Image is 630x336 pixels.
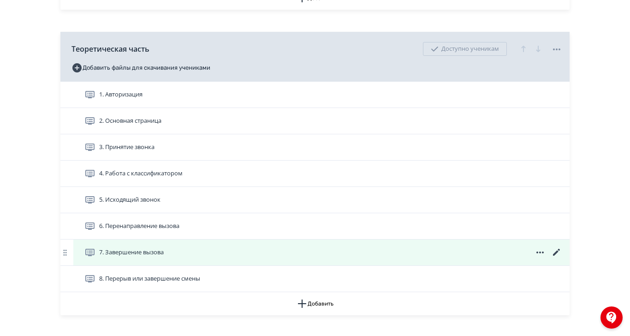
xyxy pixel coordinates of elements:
[60,187,570,213] div: 5. Исходящий звонок
[99,169,183,178] span: 4. Работа с классификатором
[71,60,210,75] button: Добавить файлы для скачивания учениками
[71,43,149,54] span: Теоретическая часть
[99,90,143,99] span: 1. Авторизация
[60,82,570,108] div: 1. Авторизация
[99,143,155,152] span: 3. Принятие звонка
[60,240,570,266] div: 7. Завершение вызова
[60,266,570,292] div: 8. Перерыв или завершение смены
[99,222,179,231] span: 6. Перенаправление вызова
[60,292,570,315] button: Добавить
[99,274,200,283] span: 8. Перерыв или завершение смены
[60,108,570,134] div: 2. Основная страница
[99,116,161,126] span: 2. Основная страница
[99,248,164,257] span: 7. Завершение вызова
[60,134,570,161] div: 3. Принятие звонка
[60,161,570,187] div: 4. Работа с классификатором
[60,213,570,240] div: 6. Перенаправление вызова
[423,42,507,56] div: Доступно ученикам
[99,195,160,204] span: 5. Исходящий звонок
